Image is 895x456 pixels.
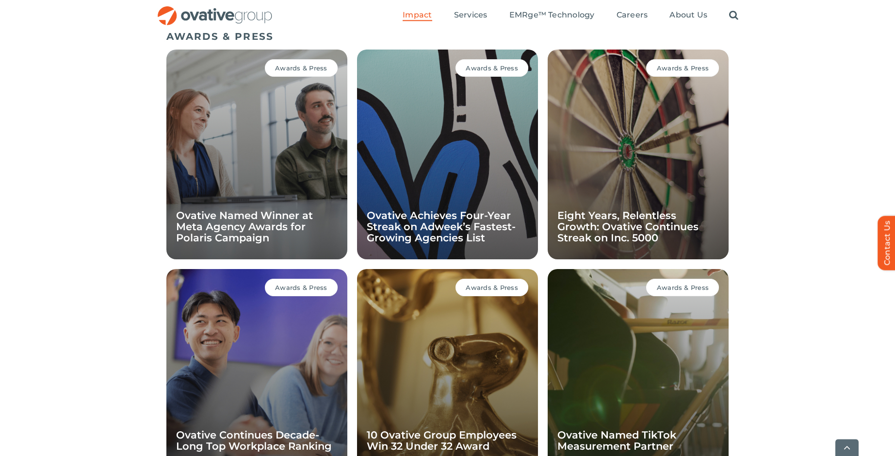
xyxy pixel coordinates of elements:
span: Services [454,10,488,20]
span: EMRge™ Technology [509,10,595,20]
a: 10 Ovative Group Employees Win 32 Under 32 Award [367,429,517,452]
a: Ovative Continues Decade-Long Top Workplace Ranking [176,429,332,452]
a: Ovative Achieves Four-Year Streak on Adweek’s Fastest-Growing Agencies List [367,209,516,244]
span: Impact [403,10,432,20]
span: About Us [669,10,707,20]
a: EMRge™ Technology [509,10,595,21]
a: Ovative Named Winner at Meta Agency Awards for Polaris Campaign [176,209,313,244]
a: About Us [669,10,707,21]
a: Impact [403,10,432,21]
a: Ovative Named TikTok Measurement Partner [557,429,676,452]
a: Services [454,10,488,21]
a: OG_Full_horizontal_RGB [157,5,273,14]
span: Careers [617,10,648,20]
a: Eight Years, Relentless Growth: Ovative Continues Streak on Inc. 5000 [557,209,699,244]
h5: AWARDS & PRESS [166,31,729,42]
a: Careers [617,10,648,21]
a: Search [729,10,738,21]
